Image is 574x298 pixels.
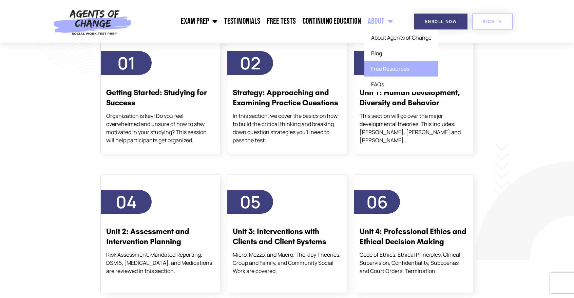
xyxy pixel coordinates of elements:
span: Enroll Now [425,19,457,24]
span: SIGN IN [483,19,502,24]
a: Free Resources [364,61,438,77]
span: 01 [117,51,135,74]
h3: Getting Started: Studying for Success [106,88,214,108]
span: 02 [240,51,261,74]
h3: Unit 2: Assessment and Intervention Planning [106,227,214,247]
nav: Menu [135,13,396,30]
a: FAQs [364,77,438,92]
a: Blog [364,45,438,61]
div: In this section, we cover the basics on how to build the critical thinking and breaking down ques... [233,112,341,144]
a: Testimonials [221,13,264,30]
span: 06 [366,190,388,213]
div: Code of Ethics, Ethical Principles, Clincal Supervision, Confidentiality, Subpoenas and Court Ord... [360,251,468,275]
div: This section will go over the major developmental theories. This includes: [PERSON_NAME], [PERSON... [360,112,468,144]
a: About [364,13,396,30]
a: Exam Prep [177,13,221,30]
h3: Strategy: Approaching and Examining Practice Questions [233,88,341,108]
h3: Unit 3: Interventions with Clients and Client Systems [233,227,341,247]
div: Micro, Mezzo, and Macro. Therapy Theories, Group and Family, and Community Social Work are covered. [233,251,341,275]
a: Enroll Now [414,14,467,29]
span: 05 [240,190,261,213]
ul: About [364,30,438,92]
span: 04 [116,190,137,213]
div: Organization is key! Do you feel overwhelmed and unsure of how to stay motivated in your studying... [106,112,214,144]
a: About Agents of Change [364,30,438,45]
h3: Unit 1: Human Development, Diversity and Behavior [360,88,468,108]
a: Continuing Education [299,13,364,30]
a: SIGN IN [472,14,513,29]
h3: Unit 4: Professional Ethics and Ethical Decision Making [360,227,468,247]
div: Risk Assessment, Mandated Reporting, DSM 5, [MEDICAL_DATA], and Medications are reviewed in this ... [106,251,214,275]
a: Free Tests [264,13,299,30]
